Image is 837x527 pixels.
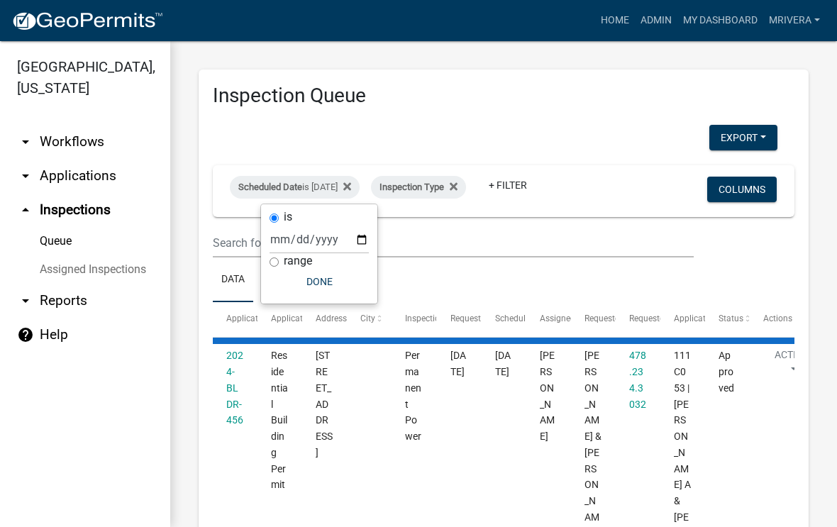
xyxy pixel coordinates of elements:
datatable-header-cell: Scheduled Time [481,302,526,336]
datatable-header-cell: Requestor Name [571,302,616,336]
datatable-header-cell: Requested Date [436,302,481,336]
input: Search for inspections [213,228,694,257]
datatable-header-cell: Application Type [257,302,302,336]
span: Application Type [271,314,336,323]
button: Action [763,348,821,383]
span: City [360,314,375,323]
span: Inspection Type [379,182,444,192]
span: 06/26/2025 [450,350,466,377]
span: Assigned Inspector [540,314,613,323]
span: 100 TWISTING HILL LN [316,350,333,458]
i: arrow_drop_up [17,201,34,218]
datatable-header-cell: Address [302,302,347,336]
i: arrow_drop_down [17,292,34,309]
span: Scheduled Date [238,182,302,192]
a: + Filter [477,172,538,198]
a: Home [595,7,635,34]
a: Admin [635,7,677,34]
a: mrivera [763,7,826,34]
div: is [DATE] [230,176,360,199]
datatable-header-cell: Status [705,302,750,336]
div: [DATE] [495,348,513,380]
i: arrow_drop_down [17,167,34,184]
datatable-header-cell: Assigned Inspector [526,302,570,336]
i: help [17,326,34,343]
span: Scheduled Time [495,314,556,323]
span: Inspection Type [405,314,465,323]
span: Requestor Phone [629,314,694,323]
datatable-header-cell: Actions [750,302,794,336]
button: Done [270,269,369,294]
span: Requested Date [450,314,510,323]
label: is [284,211,292,223]
a: 478.234.3032 [629,350,646,409]
span: Application Description [674,314,763,323]
span: Status [719,314,743,323]
datatable-header-cell: Application Description [660,302,705,336]
span: Address [316,314,347,323]
datatable-header-cell: Application [213,302,257,336]
i: arrow_drop_down [17,133,34,150]
h3: Inspection Queue [213,84,794,108]
a: Data [213,257,253,303]
span: Actions [763,314,792,323]
span: Michele Rivera [540,350,555,442]
datatable-header-cell: Inspection Type [392,302,436,336]
label: range [284,255,312,267]
span: Requestor Name [584,314,648,323]
span: Residential Building Permit [271,350,288,490]
a: My Dashboard [677,7,763,34]
span: Application [226,314,270,323]
a: Map [253,257,292,303]
span: Approved [719,350,734,394]
button: Columns [707,177,777,202]
a: 2024-BLDR-456 [226,350,243,426]
datatable-header-cell: Requestor Phone [616,302,660,336]
button: Export [709,125,777,150]
span: Permanent Power [405,350,421,442]
datatable-header-cell: City [347,302,392,336]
